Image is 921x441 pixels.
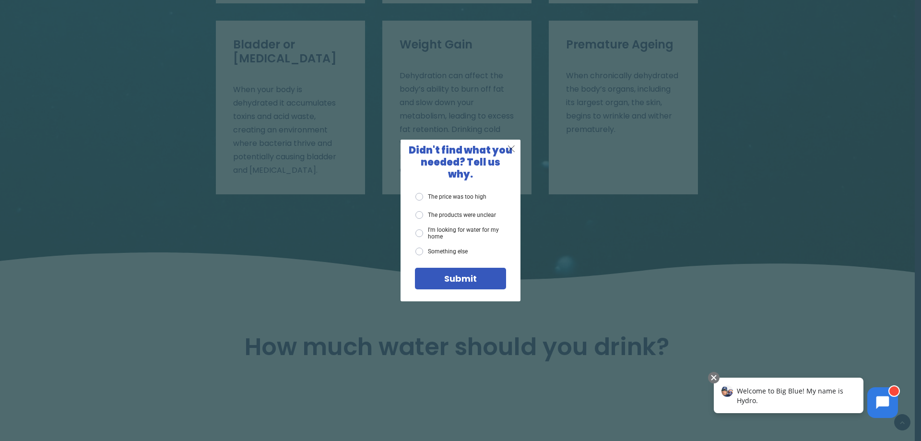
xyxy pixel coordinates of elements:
span: Submit [444,273,477,285]
iframe: Chatbot [704,370,908,428]
span: Didn't find what you needed? Tell us why. [409,143,512,181]
label: The price was too high [415,193,486,201]
span: X [507,143,516,155]
label: Something else [415,248,468,255]
label: The products were unclear [415,211,496,219]
label: I'm looking for water for my home [415,226,506,240]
